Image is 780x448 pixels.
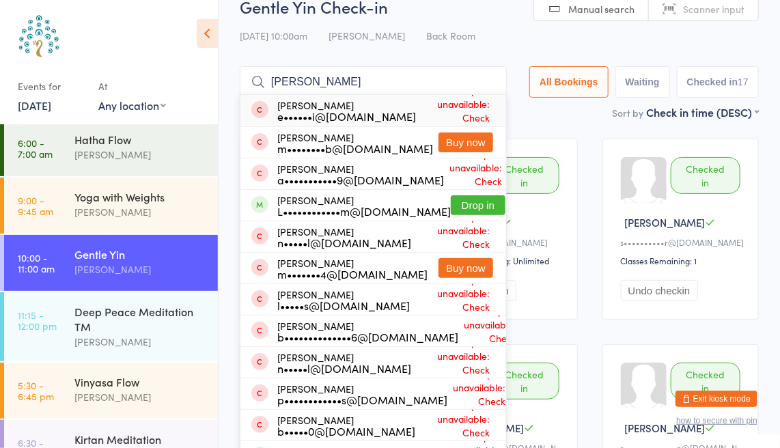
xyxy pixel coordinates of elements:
div: n•••••l@[DOMAIN_NAME] [277,237,411,248]
div: n•••••l@[DOMAIN_NAME] [277,363,411,374]
span: [DATE] 10:00am [240,29,307,42]
div: [PERSON_NAME] [74,204,206,220]
label: Sort by [612,106,643,120]
button: Buy now [438,132,493,152]
div: [PERSON_NAME] [277,352,411,374]
span: Scanner input [683,2,744,16]
div: [PERSON_NAME] [277,100,416,122]
button: how to secure with pin [676,416,757,425]
img: Australian School of Meditation & Yoga [14,10,65,61]
span: Drop-in unavailable: Check membership [416,80,493,141]
div: Hatha Flow [74,132,206,147]
span: Manual search [568,2,635,16]
time: 9:00 - 9:45 am [18,195,53,216]
span: Drop-in unavailable: Check membership [458,300,520,362]
div: a•••••••••••9@[DOMAIN_NAME] [277,174,444,185]
div: [PERSON_NAME] [74,262,206,277]
span: Back Room [426,29,475,42]
div: [PERSON_NAME] [277,226,411,248]
input: Search [240,66,507,98]
div: b•••••0@[DOMAIN_NAME] [277,425,415,436]
div: Yoga with Weights [74,189,206,204]
div: Checked in [671,157,740,194]
div: [PERSON_NAME] [277,132,433,154]
span: [PERSON_NAME] [625,421,706,435]
span: Drop-in unavailable: Check membership [444,143,505,205]
div: Events for [18,75,85,98]
div: b••••••••••••••6@[DOMAIN_NAME] [277,331,458,342]
div: s••••••••••r@[DOMAIN_NAME] [621,236,744,248]
div: [PERSON_NAME] [277,320,458,342]
span: [PERSON_NAME] [329,29,405,42]
div: At [98,75,166,98]
div: Any location [98,98,166,113]
button: Buy now [438,258,493,278]
div: [PERSON_NAME] [277,383,447,405]
div: Checked in [489,157,559,194]
div: m••••••••b@[DOMAIN_NAME] [277,143,433,154]
span: Drop-in unavailable: Check membership [447,363,509,425]
a: 11:15 -12:00 pmDeep Peace Meditation TM[PERSON_NAME] [4,292,218,361]
time: 10:00 - 11:00 am [18,252,55,274]
div: e••••••i@[DOMAIN_NAME] [277,111,416,122]
div: [PERSON_NAME] [277,195,451,216]
time: 5:30 - 6:45 pm [18,380,54,402]
div: [PERSON_NAME] [74,147,206,163]
span: [PERSON_NAME] [625,215,706,229]
a: 9:00 -9:45 amYoga with Weights[PERSON_NAME] [4,178,218,234]
div: Checked in [671,363,740,400]
time: 11:15 - 12:00 pm [18,309,57,331]
div: m•••••••4@[DOMAIN_NAME] [277,268,428,279]
button: All Bookings [529,66,609,98]
div: Vinyasa Flow [74,374,206,389]
time: 6:00 - 7:00 am [18,137,53,159]
button: Waiting [615,66,670,98]
div: l•••••s@[DOMAIN_NAME] [277,300,410,311]
div: [PERSON_NAME] [277,415,415,436]
div: [PERSON_NAME] [74,334,206,350]
div: p••••••••••••s@[DOMAIN_NAME] [277,394,447,405]
div: Gentle Yin [74,247,206,262]
a: 10:00 -11:00 amGentle Yin[PERSON_NAME] [4,235,218,291]
div: Checked in [489,363,559,400]
a: 5:30 -6:45 pmVinyasa Flow[PERSON_NAME] [4,363,218,419]
a: 6:00 -7:00 amHatha Flow[PERSON_NAME] [4,120,218,176]
button: Drop in [451,195,505,215]
button: Undo checkin [621,280,698,301]
span: Drop-in unavailable: Check membership [411,206,493,268]
button: Checked in17 [677,66,759,98]
div: Check in time (DESC) [646,104,759,120]
button: Exit kiosk mode [675,391,757,407]
span: Drop-in unavailable: Check membership [410,269,493,331]
div: [PERSON_NAME] [74,389,206,405]
div: Kirtan Meditation [74,432,206,447]
div: [PERSON_NAME] [277,289,410,311]
div: Classes Remaining: 1 [621,255,744,266]
div: Deep Peace Meditation TM [74,304,206,334]
div: [PERSON_NAME] [277,163,444,185]
div: L••••••••••••m@[DOMAIN_NAME] [277,206,451,216]
div: 17 [738,76,749,87]
span: Drop-in unavailable: Check membership [411,332,493,393]
a: [DATE] [18,98,51,113]
div: [PERSON_NAME] [277,257,428,279]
